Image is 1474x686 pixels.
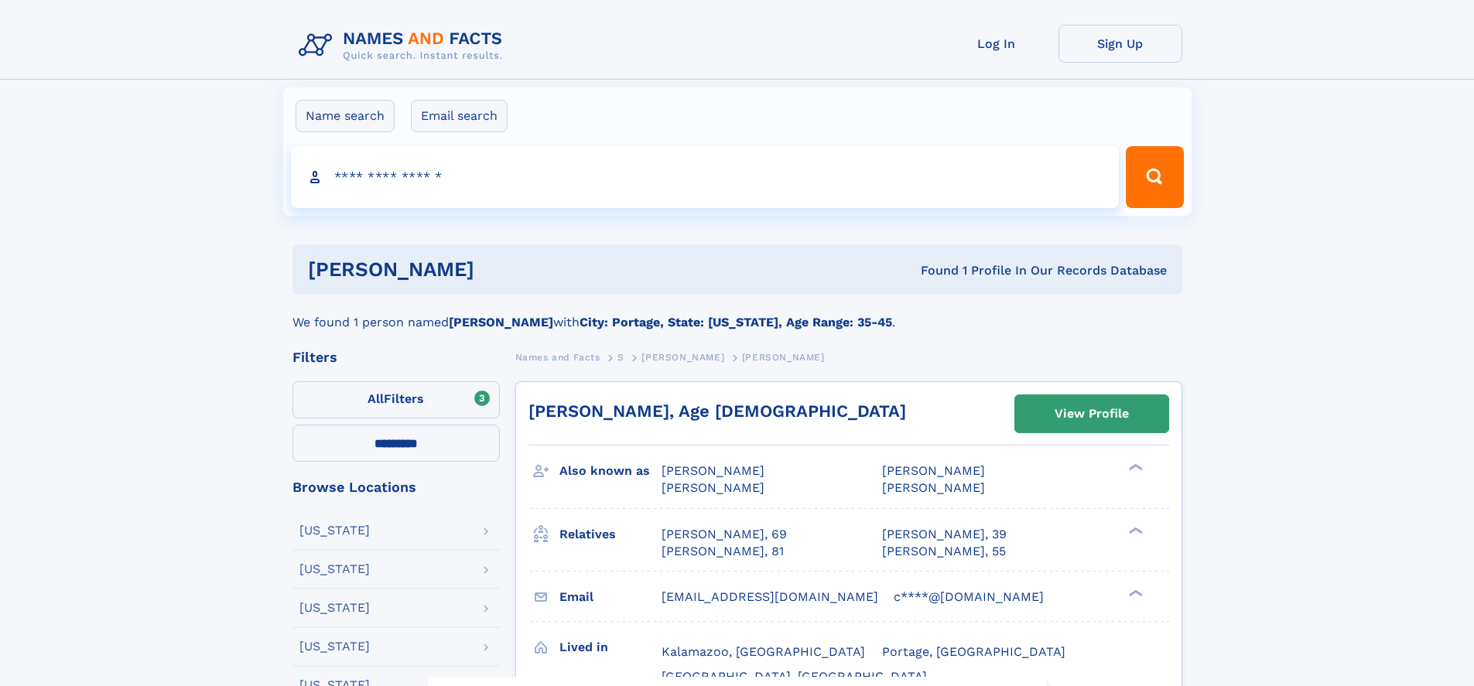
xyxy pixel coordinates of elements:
[368,391,384,406] span: All
[1125,525,1144,535] div: ❯
[697,262,1167,279] div: Found 1 Profile In Our Records Database
[411,100,508,132] label: Email search
[559,584,662,610] h3: Email
[292,480,500,494] div: Browse Locations
[882,463,985,478] span: [PERSON_NAME]
[528,401,906,421] a: [PERSON_NAME], Age [DEMOGRAPHIC_DATA]
[1125,462,1144,473] div: ❯
[559,634,662,660] h3: Lived in
[292,350,500,364] div: Filters
[662,480,764,495] span: [PERSON_NAME]
[308,260,698,279] h1: [PERSON_NAME]
[292,381,500,418] label: Filters
[882,480,985,495] span: [PERSON_NAME]
[299,640,370,653] div: [US_STATE]
[662,543,784,560] a: [PERSON_NAME], 81
[580,315,892,329] b: City: Portage, State: [US_STATE], Age Range: 35-45
[559,521,662,548] h3: Relatives
[292,25,515,67] img: Logo Names and Facts
[662,526,787,543] a: [PERSON_NAME], 69
[742,352,825,363] span: [PERSON_NAME]
[935,25,1058,63] a: Log In
[662,463,764,478] span: [PERSON_NAME]
[662,669,927,684] span: [GEOGRAPHIC_DATA], [GEOGRAPHIC_DATA]
[299,563,370,575] div: [US_STATE]
[662,589,878,604] span: [EMAIL_ADDRESS][DOMAIN_NAME]
[641,352,724,363] span: [PERSON_NAME]
[299,524,370,537] div: [US_STATE]
[641,347,724,367] a: [PERSON_NAME]
[882,543,1006,560] a: [PERSON_NAME], 55
[1058,25,1182,63] a: Sign Up
[299,602,370,614] div: [US_STATE]
[515,347,600,367] a: Names and Facts
[662,644,865,659] span: Kalamazoo, [GEOGRAPHIC_DATA]
[617,347,624,367] a: S
[882,644,1065,659] span: Portage, [GEOGRAPHIC_DATA]
[291,146,1120,208] input: search input
[292,295,1182,332] div: We found 1 person named with .
[296,100,395,132] label: Name search
[559,458,662,484] h3: Also known as
[1015,395,1168,432] a: View Profile
[449,315,553,329] b: [PERSON_NAME]
[1126,146,1183,208] button: Search Button
[1055,396,1129,432] div: View Profile
[1125,588,1144,598] div: ❯
[617,352,624,363] span: S
[882,526,1007,543] a: [PERSON_NAME], 39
